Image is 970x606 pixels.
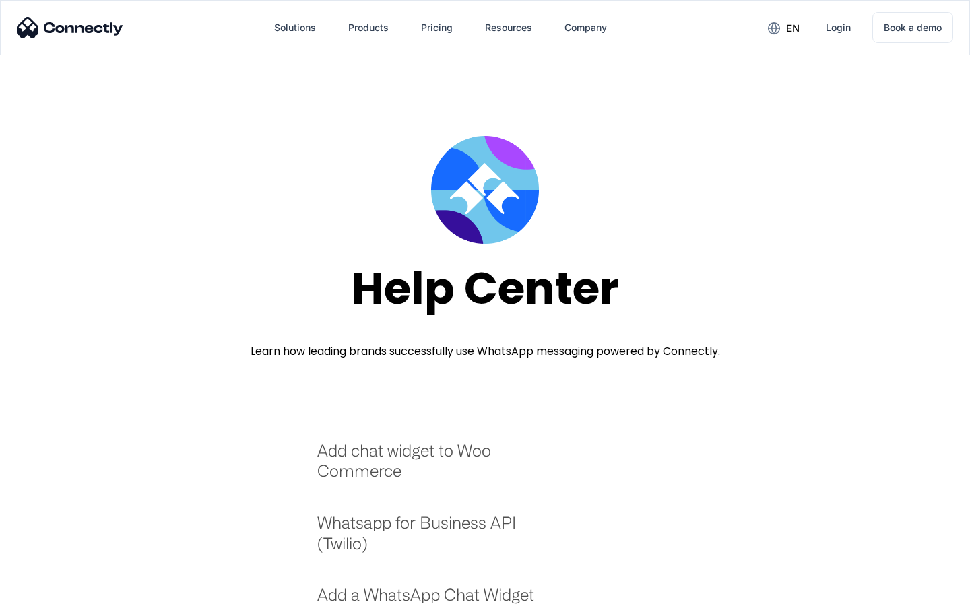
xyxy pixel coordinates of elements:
[786,19,800,38] div: en
[348,18,389,37] div: Products
[317,512,552,567] a: Whatsapp for Business API (Twilio)
[27,582,81,601] ul: Language list
[564,18,607,37] div: Company
[274,18,316,37] div: Solutions
[352,264,618,313] div: Help Center
[872,12,953,43] a: Book a demo
[251,343,720,360] div: Learn how leading brands successfully use WhatsApp messaging powered by Connectly.
[815,11,862,44] a: Login
[485,18,532,37] div: Resources
[421,18,453,37] div: Pricing
[17,17,123,38] img: Connectly Logo
[826,18,851,37] div: Login
[317,440,552,495] a: Add chat widget to Woo Commerce
[410,11,463,44] a: Pricing
[13,582,81,601] aside: Language selected: English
